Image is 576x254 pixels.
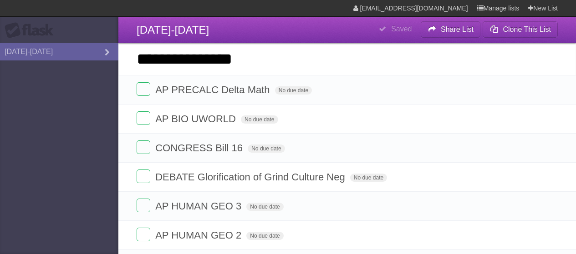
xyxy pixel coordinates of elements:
[137,228,150,241] label: Done
[246,203,283,211] span: No due date
[137,140,150,154] label: Done
[137,82,150,96] label: Done
[155,142,245,154] span: CONGRESS Bill 16
[155,113,238,125] span: AP BIO UWORLD
[391,25,412,33] b: Saved
[155,171,347,183] span: DEBATE Glorification of Grind Culture Neg
[137,24,209,36] span: [DATE]-[DATE]
[241,115,278,124] span: No due date
[246,232,283,240] span: No due date
[155,84,272,95] span: AP PRECALC Delta Math
[137,111,150,125] label: Done
[137,169,150,183] label: Done
[503,25,551,33] b: Clone This List
[421,21,481,38] button: Share List
[350,174,387,182] span: No due date
[275,86,312,95] span: No due date
[137,199,150,212] label: Done
[5,22,59,39] div: Flask
[441,25,474,33] b: Share List
[483,21,558,38] button: Clone This List
[155,229,244,241] span: AP HUMAN GEO 2
[248,144,285,153] span: No due date
[155,200,244,212] span: AP HUMAN GEO 3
